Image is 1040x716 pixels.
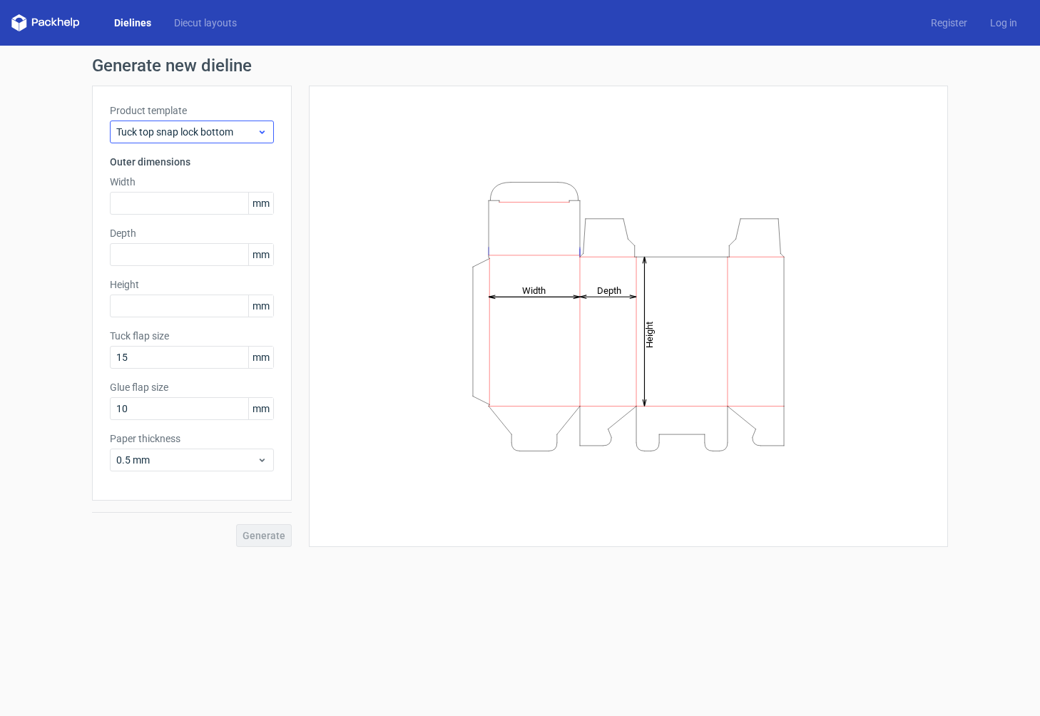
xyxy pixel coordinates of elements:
[644,321,655,347] tspan: Height
[919,16,979,30] a: Register
[110,155,274,169] h3: Outer dimensions
[110,103,274,118] label: Product template
[248,244,273,265] span: mm
[116,125,257,139] span: Tuck top snap lock bottom
[248,347,273,368] span: mm
[522,285,546,295] tspan: Width
[597,285,621,295] tspan: Depth
[110,277,274,292] label: Height
[979,16,1029,30] a: Log in
[110,329,274,343] label: Tuck flap size
[110,380,274,394] label: Glue flap size
[92,57,948,74] h1: Generate new dieline
[103,16,163,30] a: Dielines
[116,453,257,467] span: 0.5 mm
[163,16,248,30] a: Diecut layouts
[110,175,274,189] label: Width
[248,193,273,214] span: mm
[248,398,273,419] span: mm
[110,431,274,446] label: Paper thickness
[110,226,274,240] label: Depth
[248,295,273,317] span: mm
